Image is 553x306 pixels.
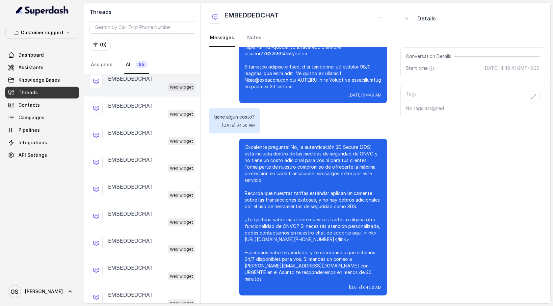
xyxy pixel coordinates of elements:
a: API Settings [5,149,79,161]
button: Customer support [5,27,79,39]
p: EMBEDDEDCHAT [108,264,153,272]
p: Web widget [170,138,193,145]
button: (0) [90,39,111,51]
h2: EMBEDDEDCHAT [224,11,279,24]
a: Dashboard [5,49,79,61]
p: EMBEDDEDCHAT [108,291,153,299]
span: Pipelines [18,127,40,133]
p: tiene algun costo? [214,114,255,120]
a: Assigned [90,56,114,74]
p: Tags [406,91,417,102]
h2: Threads [90,8,195,16]
a: Notes [246,29,263,47]
text: GS [11,288,18,295]
span: Start time [406,65,435,71]
a: Integrations [5,137,79,149]
span: Knowledge Bases [18,77,60,83]
p: EMBEDDEDCHAT [108,183,153,191]
span: Assistants [18,64,43,71]
p: Web widget [170,165,193,172]
p: EMBEDDEDCHAT [108,210,153,218]
p: Details [417,14,436,22]
span: Campaigns [18,114,44,121]
span: Dashboard [18,52,44,58]
span: [DATE] 4:49:41 GMT+5:30 [483,65,540,71]
a: [PERSON_NAME] [5,282,79,301]
a: Threads [5,87,79,98]
img: light.svg [16,5,69,16]
p: EMBEDDEDCHAT [108,237,153,245]
a: All85 [124,56,149,74]
nav: Tabs [209,29,387,47]
a: Pipelines [5,124,79,136]
p: Web widget [170,111,193,118]
p: EMBEDDEDCHAT [108,75,153,83]
span: Integrations [18,139,47,146]
nav: Tabs [90,56,195,74]
p: Web widget [170,273,193,280]
a: Campaigns [5,112,79,124]
p: Customer support [21,29,64,37]
span: [DATE] 04:49 AM [349,93,382,98]
a: Contacts [5,99,79,111]
p: Web widget [170,219,193,226]
span: Threads [18,89,38,96]
a: Messages [209,29,235,47]
span: [DATE] 04:50 AM [222,123,255,128]
a: Assistants [5,62,79,73]
span: 85 [136,61,147,68]
span: Contacts [18,102,40,108]
input: Search by Call ID or Phone Number [90,21,195,34]
span: [PERSON_NAME] [25,288,63,295]
p: Web widget [170,84,193,91]
p: Web widget [170,246,193,253]
p: EMBEDDEDCHAT [108,102,153,110]
span: API Settings [18,152,47,158]
a: Knowledge Bases [5,74,79,86]
p: EMBEDDEDCHAT [108,129,153,137]
p: EMBEDDEDCHAT [108,156,153,164]
p: No tags assigned [406,105,540,112]
span: [DATE] 04:50 AM [349,285,382,290]
span: Conversation Details [406,53,454,60]
p: Web widget [170,192,193,199]
p: ¡Excelente pregunta! No, la autenticación 3D Secure (3DS) está incluida dentro de las medidas de ... [245,144,382,282]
